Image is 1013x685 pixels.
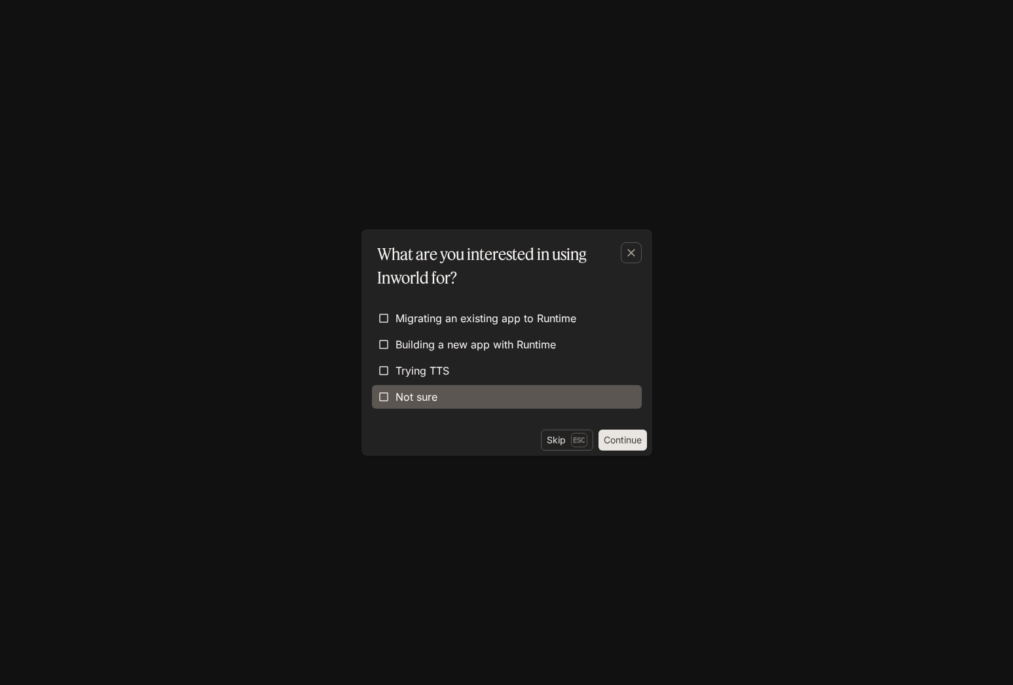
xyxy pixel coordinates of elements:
span: Migrating an existing app to Runtime [396,310,576,326]
p: What are you interested in using Inworld for? [377,242,631,289]
button: SkipEsc [541,430,593,451]
span: Building a new app with Runtime [396,337,556,352]
p: Esc [571,433,587,447]
span: Trying TTS [396,363,449,379]
button: Continue [599,430,647,451]
span: Not sure [396,389,437,405]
